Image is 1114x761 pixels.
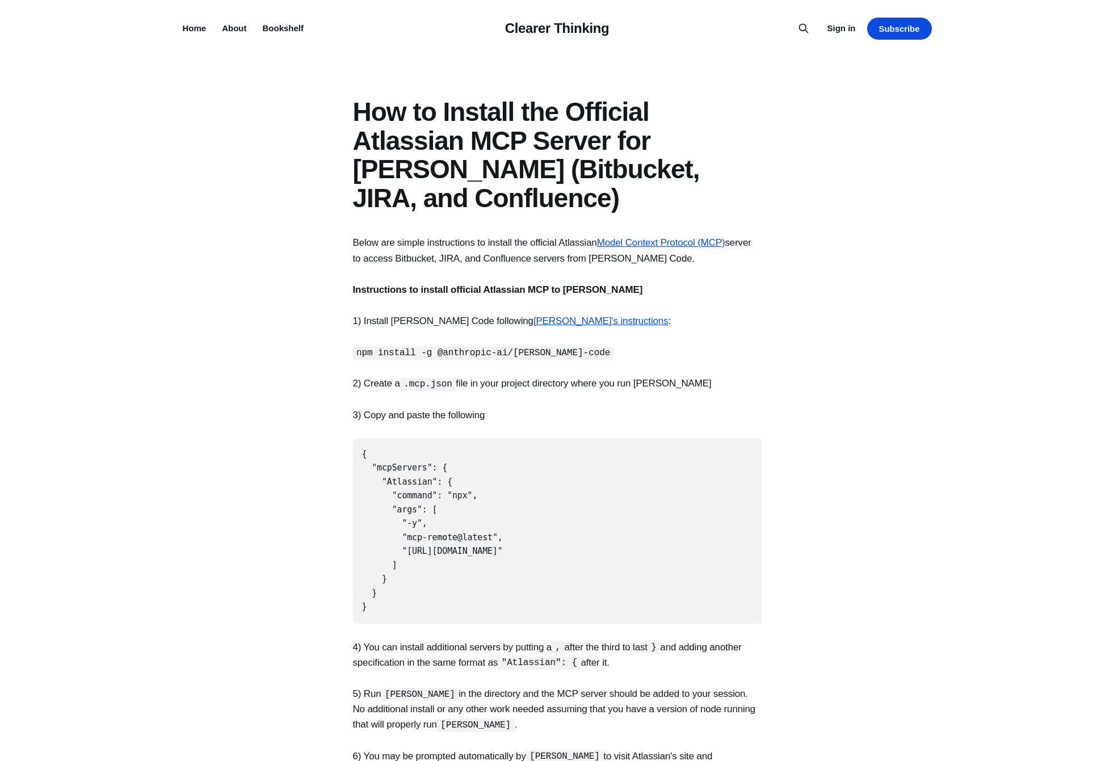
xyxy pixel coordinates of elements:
p: 3) Copy and paste the following [353,407,762,423]
p: 4) You can install additional servers by putting a after the third to last and adding another spe... [353,640,762,670]
code: } [648,641,660,654]
p: 2) Create a file in your project directory where you run [PERSON_NAME] [353,376,762,391]
p: 5) Run in the directory and the MCP server should be added to your session. No additional install... [353,686,762,733]
code: , [552,641,564,654]
code: [PERSON_NAME] [381,688,459,701]
a: Model Context Protocol (MCP) [597,237,725,248]
code: npm install -g @anthropic-ai/[PERSON_NAME]-code [353,347,614,360]
button: Search this site [794,19,813,37]
code: .mcp.json [400,378,456,391]
a: Clearer Thinking [505,20,609,36]
code: [PERSON_NAME] [437,719,515,732]
a: Sign in [827,22,856,35]
p: 1) Install [PERSON_NAME] Code following : [353,313,762,329]
code: "Atlassian": { [498,657,581,670]
h1: How to Install the Official Atlassian MCP Server for [PERSON_NAME] (Bitbucket, JIRA, and Confluence) [353,98,762,212]
a: Home [183,23,207,33]
code: { "mcpServers": { "Atlassian": { "command": "npx", "args": [ "-y", "mcp-remote@latest", "[URL][DO... [362,449,503,612]
a: Bookshelf [263,23,304,33]
a: [PERSON_NAME]'s instructions [533,316,669,326]
strong: Instructions to install official Atlassian MCP to [PERSON_NAME] [353,284,643,295]
p: Below are simple instructions to install the official Atlassian server to access Bitbucket, JIRA,... [353,235,762,266]
a: Subscribe [867,18,932,40]
a: About [222,23,246,33]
